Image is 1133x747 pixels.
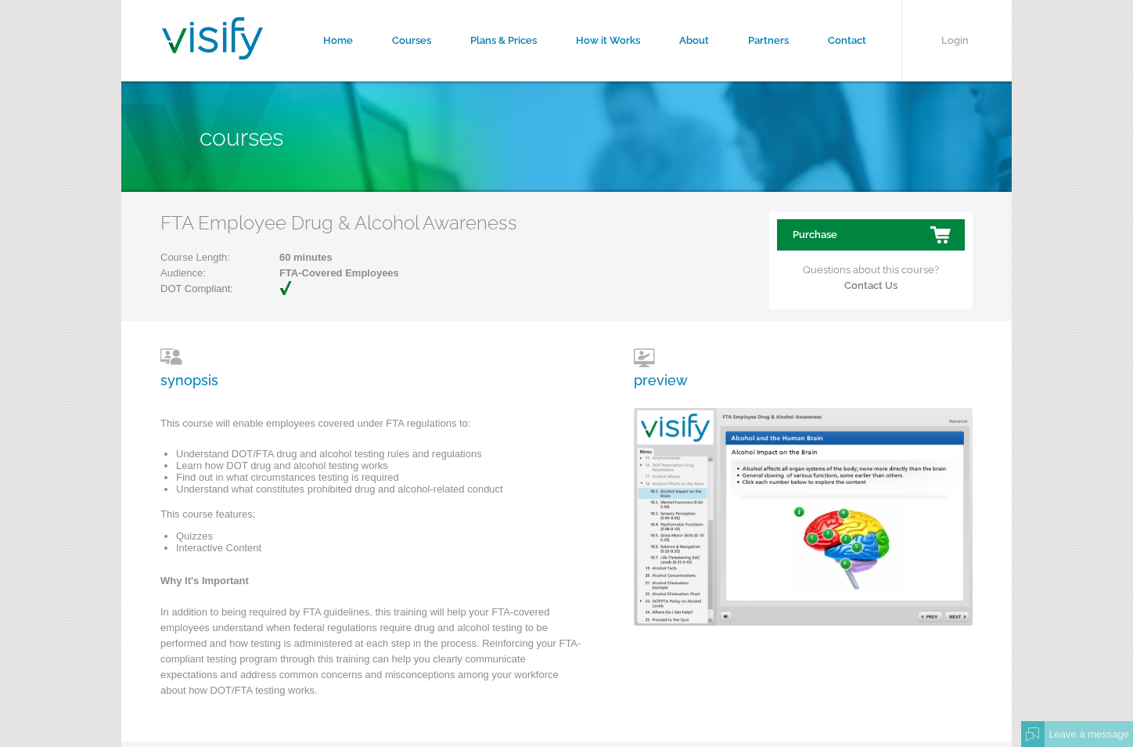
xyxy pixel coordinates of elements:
[160,604,583,706] p: In addition to being required by FTA guidelines, this training will help your FTA-covered employe...
[176,483,583,495] li: Understand what constitutes prohibited drug and alcohol-related conduct
[176,542,583,554] li: Interactive Content
[176,471,583,483] li: Find out in what circumstances testing is required
[1045,721,1133,747] div: Leave a message
[634,408,973,626] img: FTAE_Screenshot.png
[844,280,897,291] a: Contact Us
[160,348,583,388] h3: synopsis
[160,575,249,586] strong: Why It's Important
[200,124,283,151] span: Courses
[230,265,399,281] span: FTA-Covered Employees
[160,250,399,265] p: Course Length:
[1026,727,1040,742] img: Offline
[160,416,583,439] p: This course will enable employees covered under FTA regulations to:
[160,265,399,281] p: Audience:
[176,448,583,460] li: Understand DOT/FTA drug and alcohol testing rules and regulations
[160,507,583,530] p: This course features:
[162,41,263,64] a: Visify Training
[777,251,965,294] p: Questions about this course?
[160,281,309,297] p: DOT Compliant:
[176,460,583,471] li: Learn how DOT drug and alcohol testing works
[634,348,688,388] h3: preview
[162,17,263,60] img: Visify Training
[176,530,583,542] li: Quizzes
[777,219,965,251] a: Purchase
[230,250,399,265] span: 60 minutes
[160,211,524,234] h2: FTA Employee Drug & Alcohol Awareness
